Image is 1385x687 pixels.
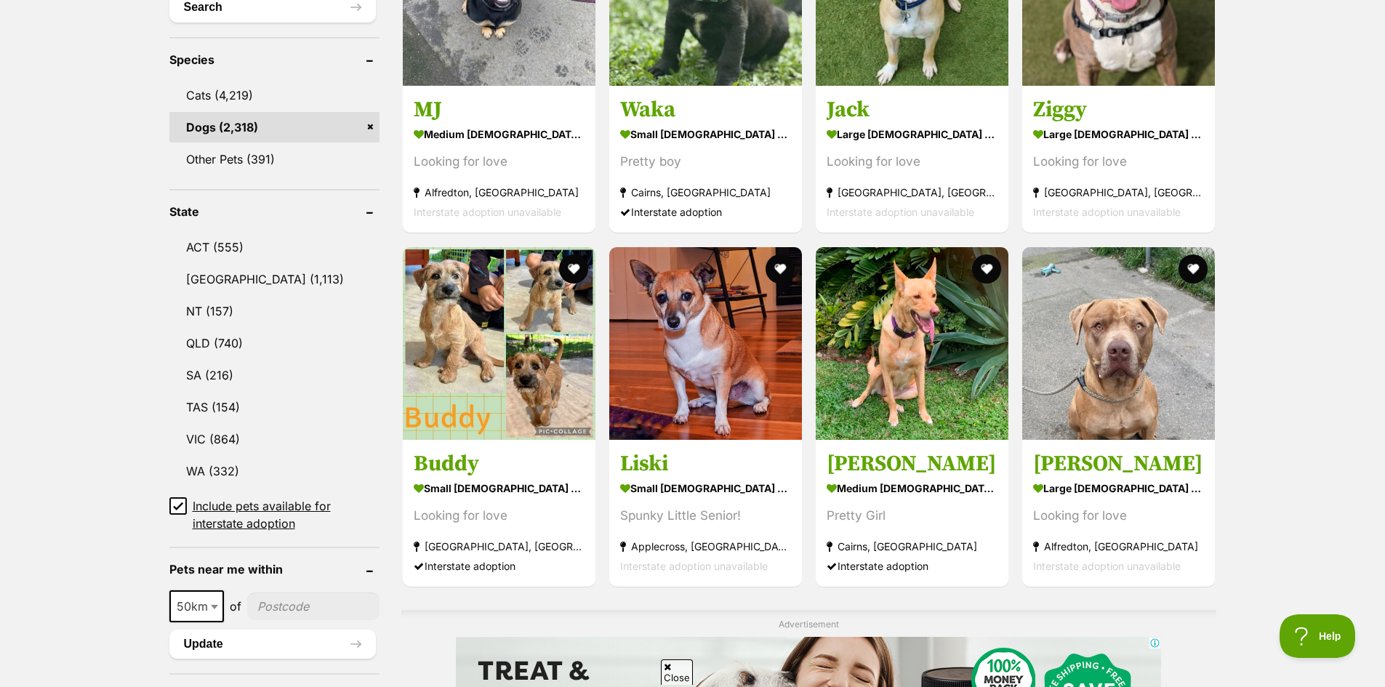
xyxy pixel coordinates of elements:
[827,97,997,124] h3: Jack
[620,506,791,526] div: Spunky Little Senior!
[414,183,585,203] strong: Alfredton, [GEOGRAPHIC_DATA]
[827,537,997,556] strong: Cairns, [GEOGRAPHIC_DATA]
[827,478,997,499] strong: medium [DEMOGRAPHIC_DATA] Dog
[414,206,561,219] span: Interstate adoption unavailable
[1022,247,1215,440] img: Quana - Mastiff Dog
[169,590,224,622] span: 50km
[609,86,802,233] a: Waka small [DEMOGRAPHIC_DATA] Dog Pretty boy Cairns, [GEOGRAPHIC_DATA] Interstate adoption
[169,456,380,486] a: WA (332)
[1280,614,1356,658] iframe: Help Scout Beacon - Open
[620,560,768,572] span: Interstate adoption unavailable
[414,97,585,124] h3: MJ
[827,153,997,172] div: Looking for love
[247,592,380,620] input: postcode
[230,598,241,615] span: of
[1022,86,1215,233] a: Ziggy large [DEMOGRAPHIC_DATA] Dog Looking for love [GEOGRAPHIC_DATA], [GEOGRAPHIC_DATA] Intersta...
[972,254,1001,284] button: favourite
[414,537,585,556] strong: [GEOGRAPHIC_DATA], [GEOGRAPHIC_DATA]
[827,506,997,526] div: Pretty Girl
[559,254,588,284] button: favourite
[169,296,380,326] a: NT (157)
[1033,124,1204,145] strong: large [DEMOGRAPHIC_DATA] Dog
[169,360,380,390] a: SA (216)
[169,497,380,532] a: Include pets available for interstate adoption
[827,556,997,576] div: Interstate adoption
[169,80,380,111] a: Cats (4,219)
[169,232,380,262] a: ACT (555)
[827,450,997,478] h3: [PERSON_NAME]
[827,124,997,145] strong: large [DEMOGRAPHIC_DATA] Dog
[169,563,380,576] header: Pets near me within
[414,556,585,576] div: Interstate adoption
[1033,206,1181,219] span: Interstate adoption unavailable
[1033,97,1204,124] h3: Ziggy
[403,247,595,440] img: Buddy - Mixed breed Dog
[169,630,376,659] button: Update
[661,659,693,685] span: Close
[1033,537,1204,556] strong: Alfredton, [GEOGRAPHIC_DATA]
[414,478,585,499] strong: small [DEMOGRAPHIC_DATA] Dog
[1033,506,1204,526] div: Looking for love
[169,112,380,142] a: Dogs (2,318)
[1033,153,1204,172] div: Looking for love
[1033,183,1204,203] strong: [GEOGRAPHIC_DATA], [GEOGRAPHIC_DATA]
[766,254,795,284] button: favourite
[169,328,380,358] a: QLD (740)
[620,97,791,124] h3: Waka
[1033,478,1204,499] strong: large [DEMOGRAPHIC_DATA] Dog
[816,439,1008,587] a: [PERSON_NAME] medium [DEMOGRAPHIC_DATA] Dog Pretty Girl Cairns, [GEOGRAPHIC_DATA] Interstate adop...
[169,264,380,294] a: [GEOGRAPHIC_DATA] (1,113)
[620,124,791,145] strong: small [DEMOGRAPHIC_DATA] Dog
[1179,254,1208,284] button: favourite
[1022,439,1215,587] a: [PERSON_NAME] large [DEMOGRAPHIC_DATA] Dog Looking for love Alfredton, [GEOGRAPHIC_DATA] Intersta...
[193,497,380,532] span: Include pets available for interstate adoption
[169,392,380,422] a: TAS (154)
[1033,560,1181,572] span: Interstate adoption unavailable
[414,153,585,172] div: Looking for love
[620,203,791,222] div: Interstate adoption
[169,53,380,66] header: Species
[620,450,791,478] h3: Liski
[414,450,585,478] h3: Buddy
[1033,450,1204,478] h3: [PERSON_NAME]
[403,86,595,233] a: MJ medium [DEMOGRAPHIC_DATA] Dog Looking for love Alfredton, [GEOGRAPHIC_DATA] Interstate adoptio...
[620,537,791,556] strong: Applecross, [GEOGRAPHIC_DATA]
[816,247,1008,440] img: Cleo - Australian Kelpie Dog
[414,506,585,526] div: Looking for love
[816,86,1008,233] a: Jack large [DEMOGRAPHIC_DATA] Dog Looking for love [GEOGRAPHIC_DATA], [GEOGRAPHIC_DATA] Interstat...
[620,183,791,203] strong: Cairns, [GEOGRAPHIC_DATA]
[414,124,585,145] strong: medium [DEMOGRAPHIC_DATA] Dog
[827,183,997,203] strong: [GEOGRAPHIC_DATA], [GEOGRAPHIC_DATA]
[620,478,791,499] strong: small [DEMOGRAPHIC_DATA] Dog
[609,247,802,440] img: Liski - Chihuahua x Jack Russell Terrier Dog
[609,439,802,587] a: Liski small [DEMOGRAPHIC_DATA] Dog Spunky Little Senior! Applecross, [GEOGRAPHIC_DATA] Interstate...
[403,439,595,587] a: Buddy small [DEMOGRAPHIC_DATA] Dog Looking for love [GEOGRAPHIC_DATA], [GEOGRAPHIC_DATA] Intersta...
[827,206,974,219] span: Interstate adoption unavailable
[169,424,380,454] a: VIC (864)
[169,205,380,218] header: State
[620,153,791,172] div: Pretty boy
[169,144,380,174] a: Other Pets (391)
[171,596,222,616] span: 50km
